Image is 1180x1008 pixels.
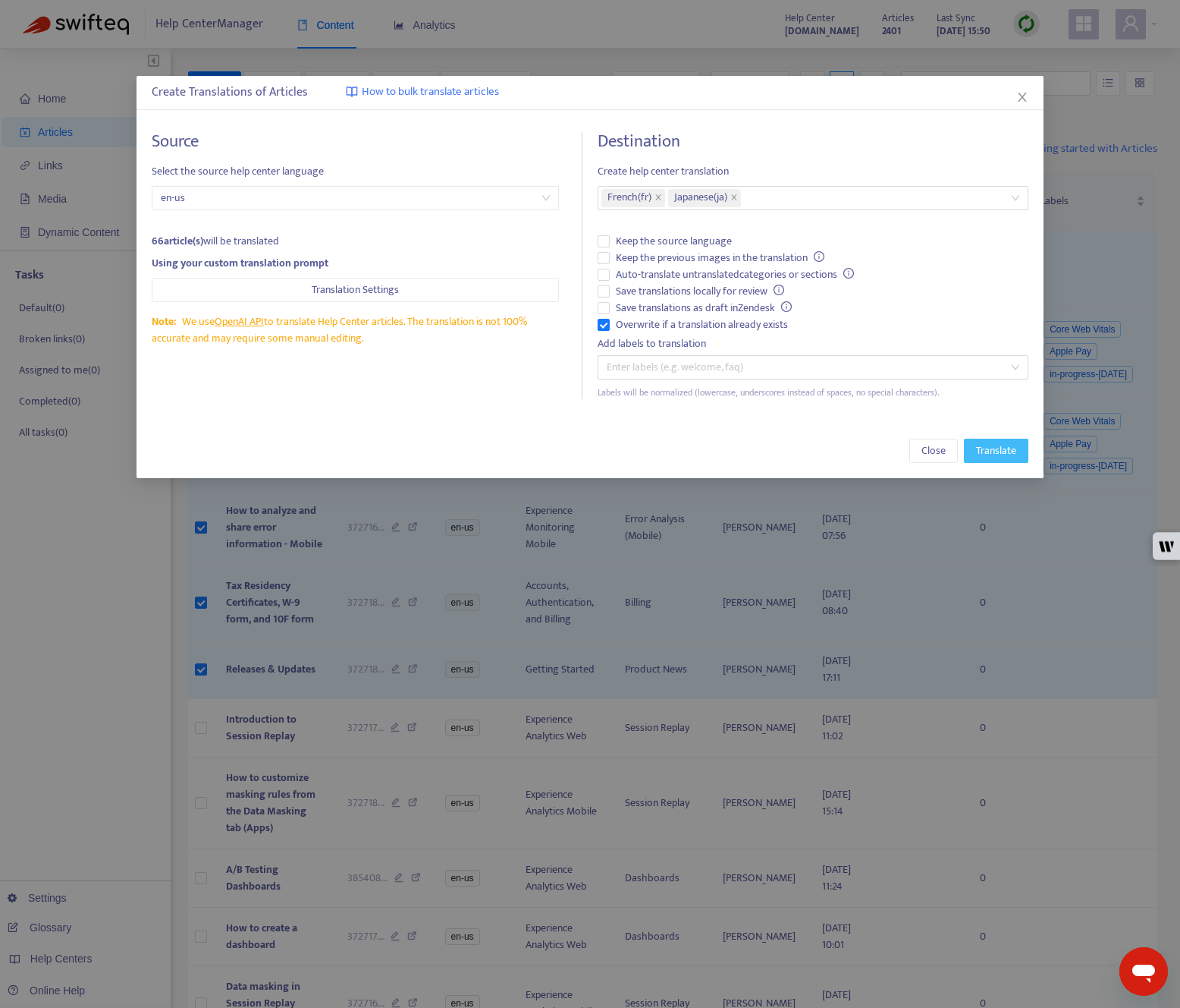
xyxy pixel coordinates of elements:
[976,443,1016,459] span: Translate
[161,187,550,209] span: en-us
[152,278,559,302] button: Translation Settings
[152,313,176,330] span: Note:
[1014,89,1031,106] button: Close
[215,313,264,330] a: OpenAI API
[610,283,790,300] span: Save translations locally for review
[674,189,727,207] span: Japanese ( ja )
[610,300,798,317] span: Save translations as draft in Zendesk
[598,131,1028,152] h4: Destination
[1119,947,1168,996] iframe: Button to launch messaging window
[152,255,559,272] div: Using your custom translation prompt
[346,83,499,101] a: How to bulk translate articles
[152,232,203,250] strong: 66 article(s)
[774,285,784,295] span: info-circle
[1016,91,1028,103] span: close
[362,83,499,101] span: How to bulk translate articles
[610,233,738,250] span: Keep the source language
[346,86,358,98] img: image-link
[610,266,860,283] span: Auto-translate untranslated categories or sections
[843,268,854,279] span: info-circle
[610,250,830,266] span: Keep the previous images in the translation
[607,189,651,207] span: French ( fr )
[730,194,738,203] span: close
[598,163,1028,180] span: Create help center translation
[152,233,559,250] div: will be translated
[610,317,794,333] span: Overwrite if a translation already exists
[814,251,824,262] span: info-circle
[152,83,1028,102] div: Create Translations of Articles
[654,194,662,203] span: close
[152,313,559,347] div: We use to translate Help Center articles. The translation is not 100% accurate and may require so...
[152,131,559,152] h4: Source
[964,439,1028,463] button: Translate
[598,335,1028,352] div: Add labels to translation
[781,301,792,312] span: info-circle
[312,282,399,298] span: Translation Settings
[598,386,1028,400] div: Labels will be normalized (lowercase, underscores instead of spaces, no special characters).
[909,439,958,463] button: Close
[152,163,559,180] span: Select the source help center language
[921,443,946,459] span: Close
